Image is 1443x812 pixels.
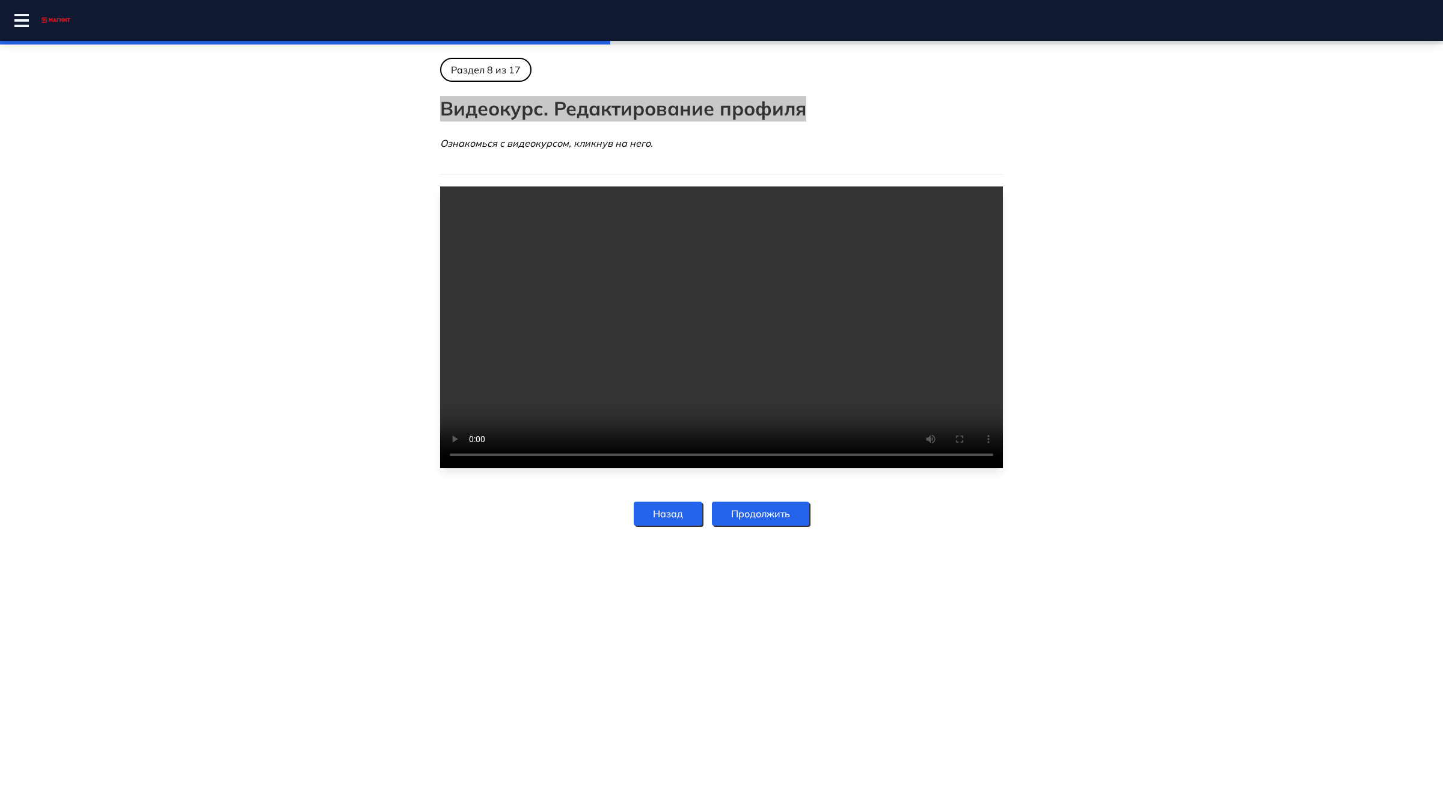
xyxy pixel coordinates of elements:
[440,58,532,82] p: Раздел 8 из 17
[634,502,702,526] button: Назад
[38,11,73,30] img: Логотип
[440,96,1003,121] h2: Видеокурс. Редактирование профиля
[712,502,809,526] button: Продолжить
[440,137,653,149] em: Ознакомься с видеокурсом, кликнув на него.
